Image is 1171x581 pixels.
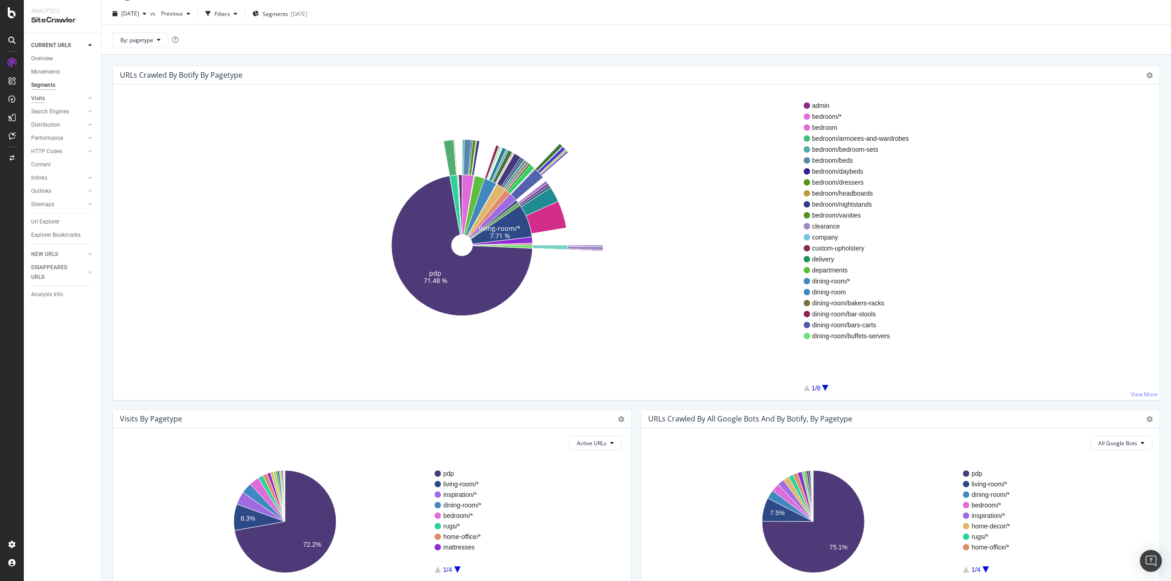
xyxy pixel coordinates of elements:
span: vs [150,10,157,17]
button: By: pagetype [113,32,168,47]
button: Segments[DATE] [249,6,311,21]
text: rugs/* [972,533,988,540]
text: living-room/* [443,480,479,488]
h4: URLs Crawled by All Google Bots and by Botify, by pagetype [648,413,852,425]
div: Analytics [31,7,94,15]
div: Content [31,160,51,170]
div: Explorer Bookmarks [31,230,81,240]
span: company [812,233,909,242]
a: Sitemaps [31,200,86,209]
text: 7.71 % [490,231,510,240]
span: custom-upholstery [812,244,909,253]
span: bedroom/headboards [812,189,909,198]
text: pdp [443,470,454,477]
span: dining-room/bar-stools [812,309,909,319]
text: living-room/* [479,224,521,233]
span: bedroom/nightstands [812,200,909,209]
span: bedroom/dressers [812,178,909,187]
div: 1/6 [811,384,820,393]
text: dining-room/* [972,491,1010,498]
text: mattresses [443,544,474,551]
a: Url Explorer [31,217,95,227]
button: Filters [202,6,241,21]
div: Outlinks [31,187,51,196]
div: DISAPPEARED URLS [31,263,77,282]
div: Open Intercom Messenger [1140,550,1162,572]
div: Visits [31,94,45,103]
a: View More [1131,390,1158,398]
h4: Visits by pagetype [120,413,182,425]
span: dining-room/bakers-racks [812,298,909,308]
a: Outlinks [31,187,86,196]
span: dining-room/buffets-servers [812,331,909,341]
text: 1/4 [972,566,981,573]
div: Filters [215,10,230,18]
span: Active URLs [577,439,607,447]
a: Content [31,160,95,170]
a: Movements [31,67,95,77]
text: home-office/* [443,533,481,540]
div: Distribution [31,120,60,130]
text: 75.1% [829,544,848,551]
a: Visits [31,94,86,103]
span: departments [812,266,909,275]
div: Inlinks [31,173,47,183]
a: DISAPPEARED URLS [31,263,86,282]
span: By: pagetype [120,36,153,44]
a: Overview [31,54,95,64]
span: bedroom/* [812,112,909,121]
span: bedroom/daybeds [812,167,909,176]
div: Segments [31,80,55,90]
a: Performance [31,133,86,143]
button: All Google Bots [1090,436,1152,450]
span: admin [812,101,909,110]
text: 7.5% [770,509,785,517]
div: Analysis Info [31,290,63,299]
a: Explorer Bookmarks [31,230,95,240]
button: Previous [157,6,194,21]
a: Analysis Info [31,290,95,299]
span: bedroom/beds [812,156,909,165]
span: dining-room/bars-carts [812,320,909,330]
text: rugs/* [443,522,460,530]
text: 1/4 [443,566,452,573]
text: home-office/* [972,544,1010,551]
text: 8.3% [241,515,255,522]
i: Options [1146,416,1153,422]
div: [DATE] [291,10,307,18]
button: Active URLs [569,436,622,450]
text: bedroom/* [972,501,1001,509]
div: Performance [31,133,63,143]
text: dining-room/* [443,501,482,509]
span: bedroom/vanities [812,211,909,220]
span: Previous [157,10,183,17]
a: Segments [31,80,95,90]
i: Options [618,416,624,422]
text: home-decor/* [972,522,1010,530]
text: pdp [972,470,983,477]
span: clearance [812,222,909,231]
a: Inlinks [31,173,86,183]
div: Movements [31,67,60,77]
span: bedroom/armoires-and-wardrobes [812,134,909,143]
span: dining-room [812,288,909,297]
text: inspiration/* [972,512,1005,519]
div: Search Engines [31,107,69,117]
span: 2025 Sep. 8th [121,10,139,17]
a: Distribution [31,120,86,130]
div: Sitemaps [31,200,54,209]
a: CURRENT URLS [31,41,86,50]
text: living-room/* [972,480,1007,488]
text: bedroom/* [443,512,473,519]
a: HTTP Codes [31,147,86,156]
span: bedroom [812,123,909,132]
div: Overview [31,54,53,64]
div: SiteCrawler [31,15,94,26]
span: Segments [263,10,288,18]
span: bedroom/bedroom-sets [812,145,909,154]
div: Url Explorer [31,217,59,227]
div: NEW URLS [31,250,58,259]
span: delivery [812,255,909,264]
div: CURRENT URLS [31,41,71,50]
h4: URLs Crawled By Botify By pagetype [120,69,242,81]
